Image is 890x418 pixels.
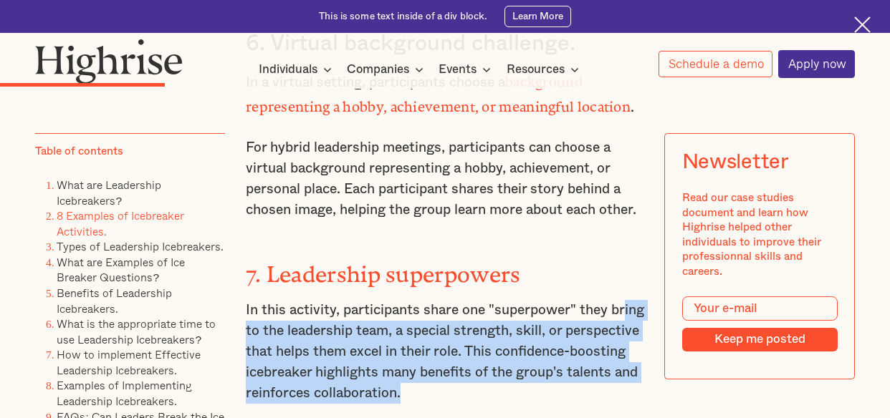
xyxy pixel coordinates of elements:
p: For hybrid leadership meetings, participants can choose a virtual background representing a hobby... [246,137,644,220]
a: Schedule a demo [659,51,772,78]
div: Newsletter [682,150,789,175]
a: What is the appropriate time to use Leadership Icebreakers? [57,315,216,348]
input: Your e-mail [682,296,838,321]
div: Individuals [259,61,336,78]
img: Cross icon [854,16,871,33]
div: This is some text inside of a div block. [319,10,487,23]
a: Apply now [778,50,855,77]
div: Table of contents [35,145,123,160]
strong: 7. Leadership superpowers [246,261,521,276]
div: Read our case studies document and learn how Highrise helped other individuals to improve their p... [682,191,838,279]
a: Learn More [504,6,571,27]
a: What are Leadership Icebreakers? [57,176,161,209]
div: Resources [507,61,583,78]
a: What are Examples of Ice Breaker Questions? [57,253,185,286]
div: Individuals [259,61,317,78]
a: How to implement Effective Leadership Icebreakers. [57,346,201,379]
a: Types of Leadership Icebreakers. [57,238,224,255]
div: Events [439,61,495,78]
img: Highrise logo [35,39,183,84]
a: Benefits of Leadership Icebreakers. [57,284,172,317]
div: Companies [347,61,428,78]
div: Companies [347,61,409,78]
a: 8 Examples of Icebreaker Activities. [57,207,184,240]
div: Resources [507,61,565,78]
p: In this activity, participants share one "superpower" they bring to the leadership team, a specia... [246,300,644,404]
input: Keep me posted [682,328,838,351]
p: In a virtual setting, participants choose a . [246,68,644,118]
a: Examples of Implementing Leadership Icebreakers. [57,376,192,409]
div: Events [439,61,477,78]
form: Modal Form [682,296,838,351]
strong: background representing a hobby, achievement, or meaningful location [246,74,631,108]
